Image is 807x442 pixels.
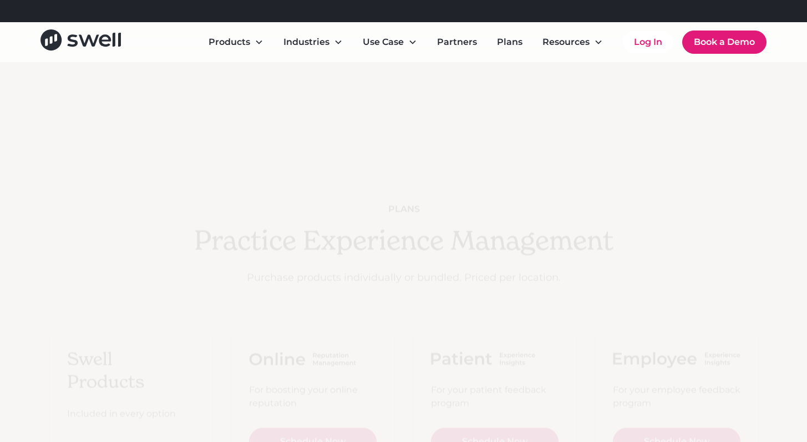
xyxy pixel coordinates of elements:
div: For boosting your online reputation [249,383,377,410]
div: Resources [542,35,590,49]
div: Swell Products [67,348,195,394]
div: For your patient feedback program [431,383,559,410]
div: Use Case [363,35,404,49]
div: Products [209,35,250,49]
div: Included in every option [67,407,195,420]
div: Products [200,31,272,53]
h2: Practice Experience Management [194,225,613,257]
div: For your employee feedback program [613,383,740,410]
div: Industries [283,35,329,49]
div: plans [194,202,613,216]
a: Plans [488,31,531,53]
a: Log In [623,31,673,53]
a: Partners [428,31,486,53]
a: home [40,29,121,54]
div: Industries [275,31,352,53]
p: Purchase products individually or bundled. Priced per location. [194,270,613,285]
div: Use Case [354,31,426,53]
div: Resources [534,31,612,53]
a: Book a Demo [682,31,767,54]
